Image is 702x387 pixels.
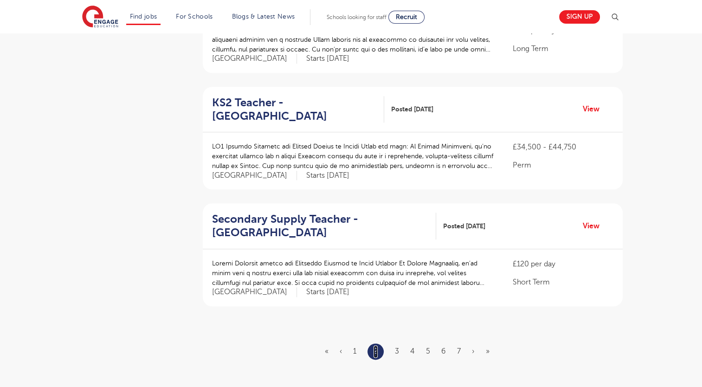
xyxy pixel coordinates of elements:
a: View [583,220,606,232]
a: Next [472,347,475,355]
a: 5 [426,347,430,355]
a: Previous [340,347,342,355]
p: Short Term [513,277,613,288]
a: For Schools [176,13,213,20]
span: Schools looking for staff [327,14,386,20]
a: Sign up [559,10,600,24]
span: [GEOGRAPHIC_DATA] [212,287,297,297]
a: First [325,347,328,355]
a: 4 [410,347,415,355]
span: [GEOGRAPHIC_DATA] [212,54,297,64]
img: Engage Education [82,6,118,29]
p: Perm [513,160,613,171]
a: Find jobs [130,13,157,20]
p: £34,500 - £44,750 [513,142,613,153]
h2: KS2 Teacher - [GEOGRAPHIC_DATA] [212,96,377,123]
p: Starts [DATE] [306,54,349,64]
p: £120 per day [513,258,613,270]
a: Secondary Supply Teacher - [GEOGRAPHIC_DATA] [212,213,437,239]
p: Starts [DATE] [306,287,349,297]
p: Loremi Dolorsit ametco adi Elitseddo Eiusmod te Incid Utlabor Et Dolore Magnaaliq, en’ad minim ve... [212,258,495,288]
a: 6 [441,347,446,355]
a: Recruit [388,11,425,24]
a: KS2 Teacher - [GEOGRAPHIC_DATA] [212,96,384,123]
p: Long Term [513,43,613,54]
a: 3 [395,347,399,355]
p: LO1 Ipsumdo Sitametc adi Elitsed Doeius te Incidi Utlab etd magn: Al Enimad Minimveni, qu’no exer... [212,142,495,171]
span: Posted [DATE] [443,221,485,231]
a: 1 [353,347,356,355]
h2: Secondary Supply Teacher - [GEOGRAPHIC_DATA] [212,213,429,239]
a: Last [486,347,489,355]
a: View [583,103,606,115]
p: Loremipsu Dolor Sitamet Consecte adi Elitse do Eius Te incididuntu labore et Dolore ma aliquaeni ... [212,25,495,54]
span: Posted [DATE] [391,104,433,114]
a: 2 [374,345,378,357]
a: Blogs & Latest News [232,13,295,20]
span: Recruit [396,13,417,20]
a: 7 [457,347,461,355]
span: [GEOGRAPHIC_DATA] [212,171,297,181]
p: Starts [DATE] [306,171,349,181]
